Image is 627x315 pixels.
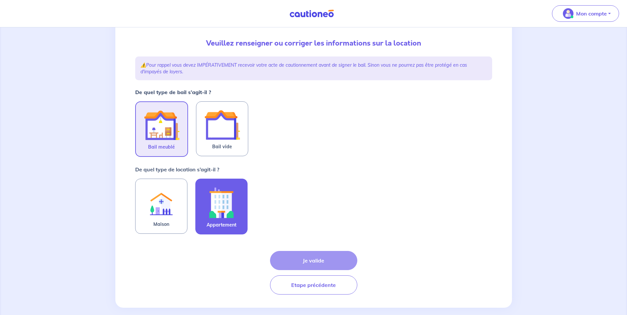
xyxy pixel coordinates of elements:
strong: De quel type de bail s’agit-il ? [135,89,211,95]
span: Maison [153,220,169,228]
p: ⚠️ [140,62,487,75]
p: Mon compte [576,10,607,17]
img: illu_account_valid_menu.svg [563,8,573,19]
button: Etape précédente [270,275,357,295]
span: Appartement [207,221,236,229]
img: illu_rent.svg [143,184,179,220]
em: Pour rappel vous devez IMPÉRATIVEMENT recevoir votre acte de cautionnement avant de signer le bai... [140,62,467,75]
p: Veuillez renseigner ou corriger les informations sur la location [135,38,492,49]
img: illu_empty_lease.svg [204,107,240,143]
img: illu_furnished_lease.svg [144,107,179,143]
p: De quel type de location s’agit-il ? [135,165,219,173]
span: Bail meublé [148,143,175,151]
button: illu_account_valid_menu.svgMon compte [552,5,619,22]
img: Cautioneo [287,10,336,18]
img: illu_apartment.svg [204,184,239,221]
span: Bail vide [212,143,232,151]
